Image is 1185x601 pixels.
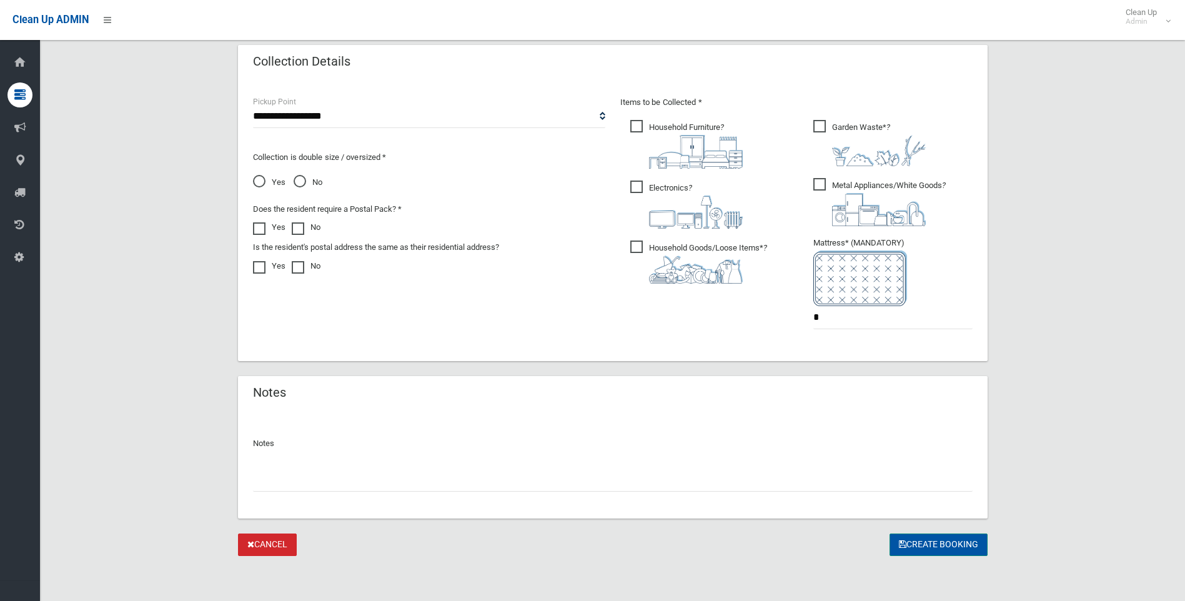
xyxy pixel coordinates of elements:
[253,150,605,165] p: Collection is double size / oversized *
[649,196,743,229] img: 394712a680b73dbc3d2a6a3a7ffe5a07.png
[832,135,926,166] img: 4fd8a5c772b2c999c83690221e5242e0.png
[292,259,320,274] label: No
[253,240,499,255] label: Is the resident's postal address the same as their residential address?
[1119,7,1169,26] span: Clean Up
[253,259,285,274] label: Yes
[292,220,320,235] label: No
[620,95,973,110] p: Items to be Collected *
[238,380,301,405] header: Notes
[832,193,926,226] img: 36c1b0289cb1767239cdd3de9e694f19.png
[649,183,743,229] i: ?
[832,181,946,226] i: ?
[813,251,907,306] img: e7408bece873d2c1783593a074e5cb2f.png
[813,238,973,306] span: Mattress* (MANDATORY)
[649,122,743,169] i: ?
[238,534,297,557] a: Cancel
[253,202,402,217] label: Does the resident require a Postal Pack? *
[253,436,973,451] p: Notes
[253,220,285,235] label: Yes
[253,175,285,190] span: Yes
[630,120,743,169] span: Household Furniture
[649,256,743,284] img: b13cc3517677393f34c0a387616ef184.png
[1126,17,1157,26] small: Admin
[630,241,767,284] span: Household Goods/Loose Items*
[294,175,322,190] span: No
[238,49,365,74] header: Collection Details
[832,122,926,166] i: ?
[649,243,767,284] i: ?
[649,135,743,169] img: aa9efdbe659d29b613fca23ba79d85cb.png
[12,14,89,26] span: Clean Up ADMIN
[813,120,926,166] span: Garden Waste*
[890,534,988,557] button: Create Booking
[813,178,946,226] span: Metal Appliances/White Goods
[630,181,743,229] span: Electronics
